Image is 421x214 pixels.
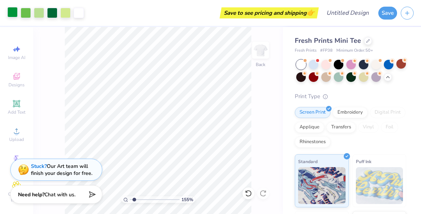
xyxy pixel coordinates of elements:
img: Back [253,43,268,58]
span: Chat with us. [45,191,75,198]
span: Standard [298,158,318,165]
span: 👉 [307,8,315,17]
span: Add Text [8,109,25,115]
span: Minimum Order: 50 + [336,48,373,54]
span: # FP38 [320,48,333,54]
span: Puff Ink [356,158,371,165]
div: Applique [295,122,324,133]
div: Save to see pricing and shipping [222,7,317,18]
div: Digital Print [370,107,406,118]
span: 155 % [181,196,193,203]
span: Upload [9,137,24,142]
strong: Stuck? [31,163,47,170]
strong: Need help? [18,191,45,198]
input: Untitled Design [321,6,375,20]
span: Designs [8,82,25,88]
button: Save [378,7,397,20]
div: Transfers [326,122,356,133]
div: Foil [381,122,398,133]
img: Standard [298,167,346,204]
div: Rhinestones [295,137,330,148]
div: Vinyl [358,122,379,133]
span: Clipart & logos [4,191,29,203]
div: Our Art team will finish your design for free. [31,163,92,177]
div: Embroidery [333,107,368,118]
div: Back [256,61,265,68]
img: Puff Ink [356,167,403,204]
span: Fresh Prints [295,48,316,54]
div: Screen Print [295,107,330,118]
span: Fresh Prints Mini Tee [295,36,361,45]
span: Image AI [8,55,25,61]
div: Print Type [295,92,406,101]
